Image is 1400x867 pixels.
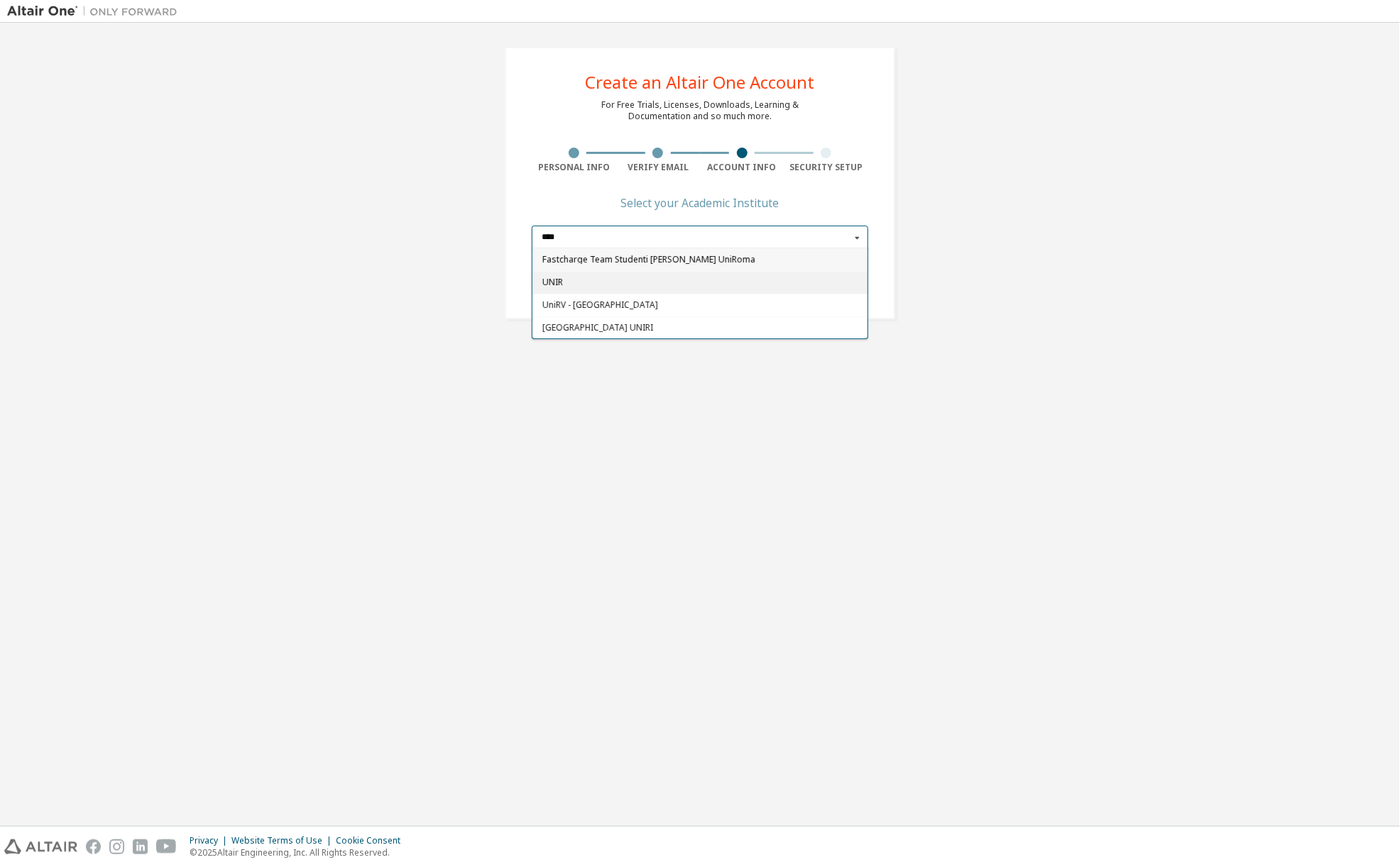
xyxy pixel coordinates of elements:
[190,835,231,846] div: Privacy
[601,99,799,122] div: For Free Trials, Licenses, Downloads, Learning & Documentation and so much more.
[231,835,336,846] div: Website Terms of Use
[586,74,815,91] div: Create an Altair One Account
[784,162,869,173] div: Security Setup
[86,839,101,854] img: facebook.svg
[190,846,409,858] p: © 2025 Altair Engineering, Inc. All Rights Reserved.
[616,162,701,173] div: Verify Email
[700,162,784,173] div: Account Info
[542,278,858,287] span: UNIR
[542,324,858,332] span: [GEOGRAPHIC_DATA] UNIRI
[156,839,177,854] img: youtube.svg
[4,839,77,854] img: altair_logo.svg
[532,162,616,173] div: Personal Info
[336,835,409,846] div: Cookie Consent
[109,839,124,854] img: instagram.svg
[133,839,148,854] img: linkedin.svg
[7,4,185,18] img: Altair One
[542,301,858,309] span: UniRV - [GEOGRAPHIC_DATA]
[542,256,858,265] span: Fastcharge Team Studenti [PERSON_NAME] UniRoma
[621,199,780,207] div: Select your Academic Institute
